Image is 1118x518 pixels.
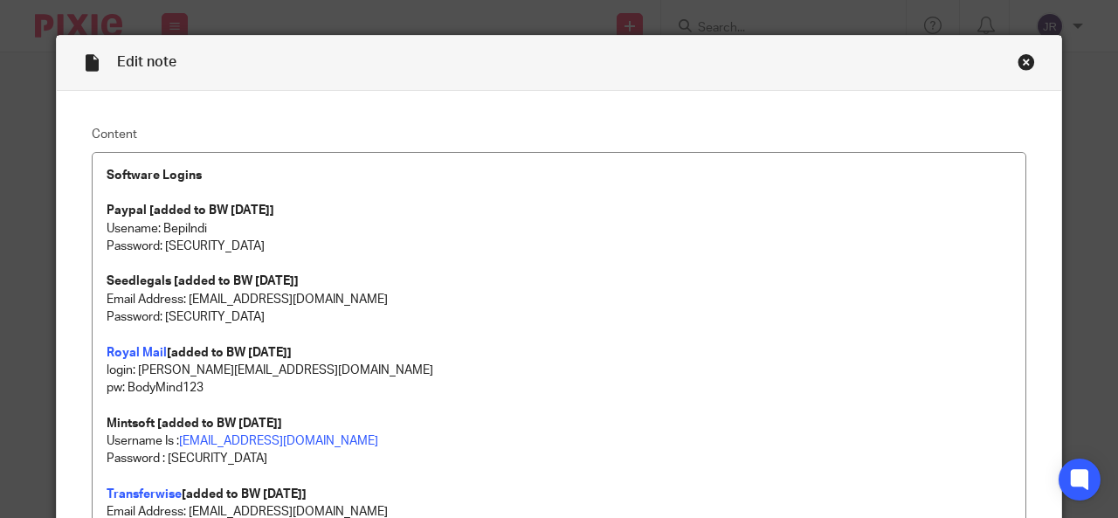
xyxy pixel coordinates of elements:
[107,379,1011,397] p: pw: BodyMind123
[107,220,1011,238] p: Usename: BepiIndi
[107,308,1011,326] p: Password: [SECURITY_DATA]
[117,55,176,69] span: Edit note
[107,238,1011,255] p: Password: [SECURITY_DATA]
[107,362,1011,379] p: login: [PERSON_NAME][EMAIL_ADDRESS][DOMAIN_NAME]
[107,450,1011,467] p: Password : [SECURITY_DATA]
[107,291,1011,308] p: Email Address: [EMAIL_ADDRESS][DOMAIN_NAME]
[107,418,282,430] strong: Mintsoft [added to BW [DATE]]
[1018,53,1035,71] div: Close this dialog window
[107,347,167,359] a: Royal Mail
[107,432,1011,450] p: Username Is :
[107,275,299,287] strong: Seedlegals [added to BW [DATE]]
[167,347,292,359] strong: [added to BW [DATE]]
[182,488,307,501] strong: [added to BW [DATE]]
[107,488,182,501] a: Transferwise
[107,169,202,182] strong: Software Logins
[179,435,378,447] a: [EMAIL_ADDRESS][DOMAIN_NAME]
[92,126,1026,143] label: Content
[107,204,274,217] strong: Paypal [added to BW [DATE]]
